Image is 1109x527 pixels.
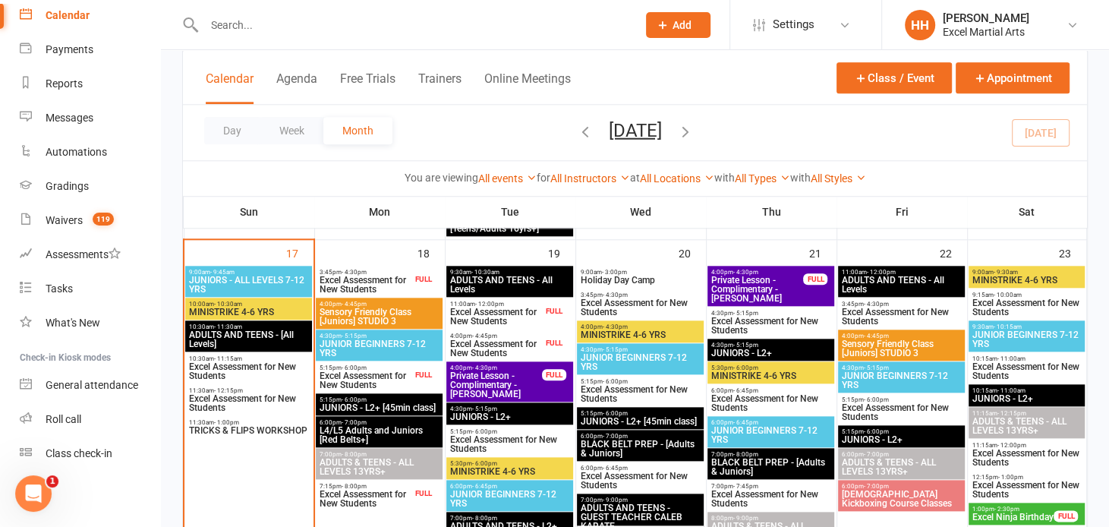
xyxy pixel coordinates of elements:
th: Thu [706,196,836,228]
div: Tasks [46,282,73,295]
div: HH [905,10,935,40]
span: Excel Assessment for New Students [580,385,701,403]
span: BLACK BELT PREP - [Teens/Adults 16yrs+] [449,215,570,233]
button: Online Meetings [484,71,571,104]
span: - 6:00pm [864,396,889,403]
div: FULL [411,488,436,499]
span: MINISTRIKE 4-6 YRS [710,371,831,380]
span: - 12:15pm [214,387,243,394]
span: - 11:00am [997,355,1026,362]
span: - 6:00pm [603,410,628,417]
a: All Instructors [550,172,630,185]
a: All events [478,172,537,185]
span: BLACK BELT PREP - [Adults & Juniors] [710,458,831,476]
span: MINISTRIKE 4-6 YRS [449,467,570,476]
span: - 5:15pm [603,346,628,353]
span: - 11:30am [214,323,242,330]
span: 6:00pm [710,387,831,394]
span: ADULTS & TEENS - ALL LEVELS 13YRS+ [972,417,1082,435]
span: 5:15pm [449,428,570,435]
span: Excel Assessment for New Students [449,308,543,326]
span: 119 [93,213,114,226]
button: Free Trials [340,71,395,104]
span: 7:00pm [710,483,831,490]
span: - 12:00pm [867,269,896,276]
span: Private Lesson - Complimentary - [PERSON_NAME] [449,371,543,399]
button: Trainers [418,71,462,104]
span: JUNIORS - ALL LEVELS 7-12 YRS [188,276,309,294]
span: 10:15am [972,355,1082,362]
div: 23 [1059,240,1086,265]
span: Excel Assessment for New Students [319,371,412,390]
span: 11:15am [972,442,1082,449]
span: 9:30am [972,323,1082,330]
strong: for [537,172,550,184]
span: - 7:00pm [864,483,889,490]
a: Roll call [20,402,160,437]
span: 9:00am [188,269,309,276]
button: Calendar [206,71,254,104]
span: 5:15pm [580,410,701,417]
th: Wed [575,196,706,228]
span: 4:00pm [710,269,804,276]
span: - 8:00pm [472,515,497,522]
span: - 9:30am [994,269,1018,276]
div: 20 [679,240,706,265]
span: - 10:30am [471,269,499,276]
div: FULL [411,369,436,380]
button: Day [204,117,260,144]
span: Private Lesson - Complimentary - [PERSON_NAME] [710,276,804,303]
div: Waivers [46,214,83,226]
span: - 4:30pm [603,323,628,330]
span: - 7:00pm [342,419,367,426]
span: 6:00pm [841,483,962,490]
span: 4:30pm [319,333,440,339]
a: All Types [735,172,790,185]
span: 4:00pm [319,301,440,308]
span: JUNIOR BEGINNERS 7-12 YRS [449,490,570,508]
span: - 5:15pm [342,333,367,339]
span: 9:00am [580,269,701,276]
span: - 6:45pm [472,483,497,490]
span: - 6:00pm [472,428,497,435]
span: - 12:00pm [997,442,1026,449]
span: 7:00pm [319,451,440,458]
div: FULL [411,273,436,285]
span: - 5:15pm [472,406,497,412]
span: - 2:30pm [994,506,1019,513]
a: All Locations [640,172,714,185]
span: 11:00am [841,269,962,276]
span: - 6:00pm [603,378,628,385]
span: 7:00pm [580,497,701,503]
span: JUNIOR BEGINNERS 7-12 YRS [972,330,1082,349]
span: Excel Assessment for New Students [710,317,831,335]
div: Class check-in [46,447,112,459]
span: Excel Assessment for New Students [580,472,701,490]
span: - 6:00pm [733,364,758,371]
span: Excel Assessment for New Students [449,339,543,358]
span: - 12:00pm [475,301,504,308]
span: [DEMOGRAPHIC_DATA] Kickboxing Course Classes [841,490,962,508]
span: Excel Assessment for New Students [188,394,309,412]
span: 7:00pm [449,515,570,522]
span: - 11:00am [997,387,1026,394]
span: - 6:45pm [733,419,758,426]
span: 9:15am [972,292,1082,298]
span: Excel Assessment for New Students [972,481,1082,499]
span: JUNIOR BEGINNERS 7-12 YRS [319,339,440,358]
span: 9:30am [449,269,570,276]
button: Add [646,12,710,38]
span: 8:00pm [710,515,831,522]
span: 6:00pm [319,419,440,426]
span: 5:15pm [841,396,962,403]
button: Month [323,117,392,144]
button: Class / Event [836,62,952,93]
span: - 9:00pm [733,515,758,522]
span: - 6:00pm [342,396,367,403]
div: General attendance [46,379,138,391]
a: Gradings [20,169,160,204]
div: Gradings [46,180,89,192]
span: 4:30pm [580,346,701,353]
div: FULL [542,337,566,349]
div: 22 [940,240,967,265]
